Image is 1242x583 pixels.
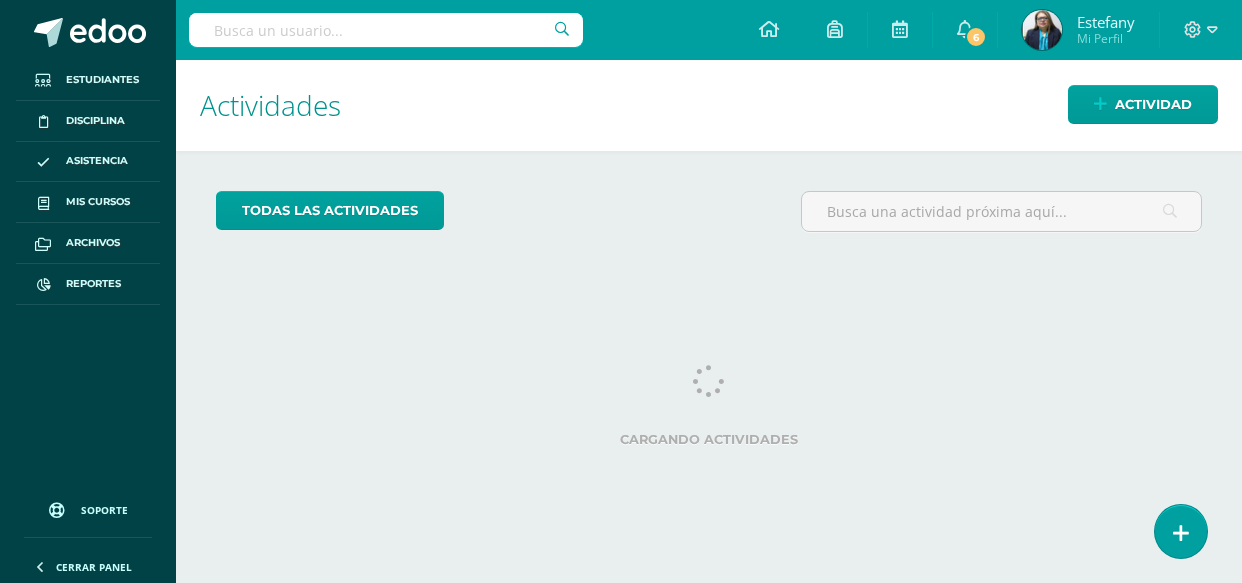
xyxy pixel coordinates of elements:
[1077,30,1135,47] span: Mi Perfil
[189,13,583,47] input: Busca un usuario...
[16,223,160,264] a: Archivos
[56,560,132,574] span: Cerrar panel
[16,182,160,223] a: Mis cursos
[66,113,125,129] span: Disciplina
[66,235,120,251] span: Archivos
[81,503,128,517] span: Soporte
[216,191,444,230] a: todas las Actividades
[1068,85,1218,124] a: Actividad
[216,432,1202,447] label: Cargando actividades
[16,101,160,142] a: Disciplina
[66,153,128,169] span: Asistencia
[16,60,160,101] a: Estudiantes
[66,276,121,292] span: Reportes
[200,60,1218,151] h1: Actividades
[66,194,130,210] span: Mis cursos
[1077,12,1135,32] span: Estefany
[965,26,987,48] span: 6
[66,72,139,88] span: Estudiantes
[16,264,160,305] a: Reportes
[24,483,152,532] a: Soporte
[1115,86,1192,123] span: Actividad
[1022,10,1062,50] img: 604d14b7da55f637b7858b7dff180993.png
[802,192,1202,231] input: Busca una actividad próxima aquí...
[16,142,160,183] a: Asistencia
